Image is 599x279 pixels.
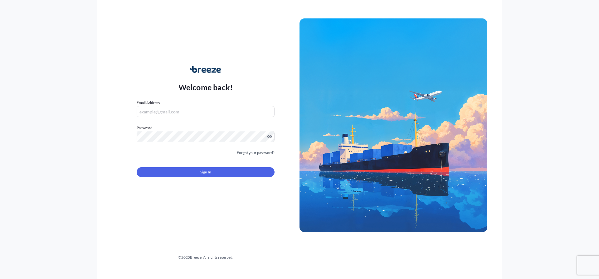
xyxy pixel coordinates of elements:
[137,125,275,131] label: Password
[137,100,160,106] label: Email Address
[137,167,275,177] button: Sign In
[237,150,275,156] a: Forgot your password?
[178,82,233,92] p: Welcome back!
[299,18,487,232] img: Ship illustration
[137,106,275,117] input: example@gmail.com
[112,254,299,261] div: © 2025 Breeze. All rights reserved.
[200,169,211,175] span: Sign In
[267,134,272,139] button: Show password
